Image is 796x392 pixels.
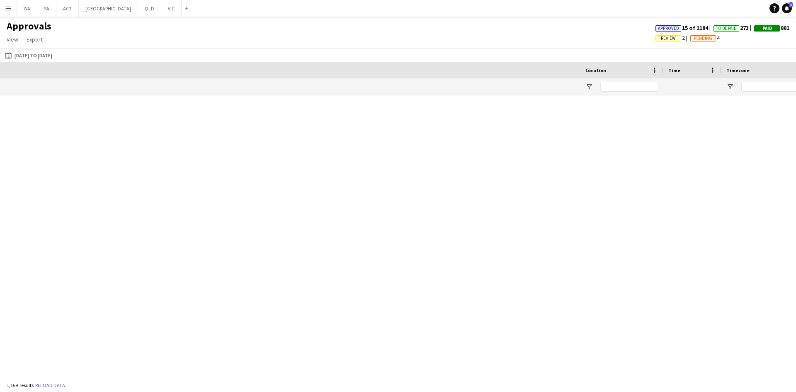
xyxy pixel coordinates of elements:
[585,83,593,90] button: Open Filter Menu
[655,34,690,41] span: 2
[17,0,37,17] button: WA
[37,0,56,17] button: SA
[762,26,772,31] span: Paid
[789,2,793,7] span: 3
[3,50,54,60] button: [DATE] to [DATE]
[56,0,79,17] button: ACT
[138,0,161,17] button: QLD
[600,82,658,92] input: Location Filter Input
[782,3,792,13] a: 3
[726,83,734,90] button: Open Filter Menu
[690,34,720,41] span: 4
[661,36,676,41] span: Review
[655,24,713,32] span: 15 of 1184
[658,26,679,31] span: Approved
[694,36,712,41] span: Pending
[7,36,18,43] span: View
[726,67,750,73] span: Timezone
[754,24,789,32] span: 881
[668,67,680,73] span: Time
[713,24,754,32] span: 273
[23,34,46,45] a: Export
[27,36,43,43] span: Export
[716,26,737,31] span: To Be Paid
[34,381,67,390] button: Reload data
[585,67,606,73] span: Location
[3,34,22,45] a: View
[79,0,138,17] button: [GEOGRAPHIC_DATA]
[161,0,182,17] button: VIC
